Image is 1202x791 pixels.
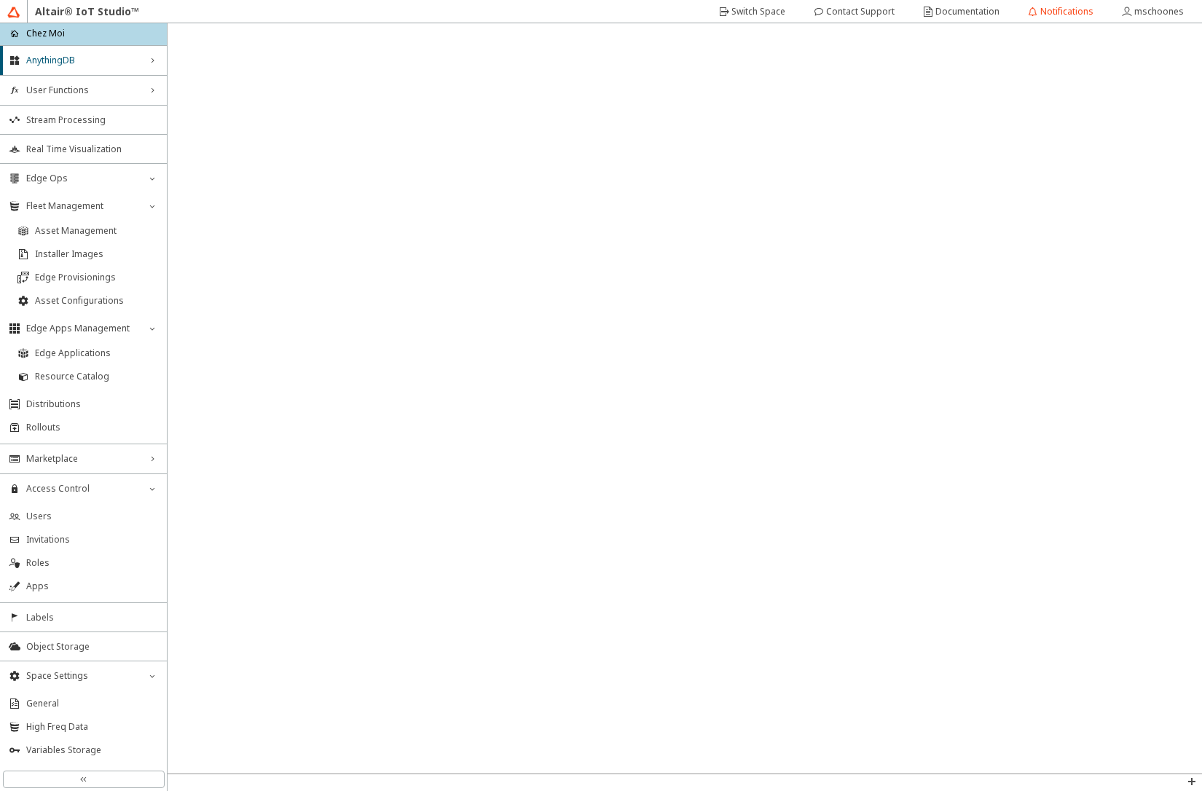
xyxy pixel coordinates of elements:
span: Space Settings [26,670,141,682]
span: General [26,698,158,709]
span: AnythingDB [26,55,141,66]
span: Fleet Management [26,200,141,212]
span: Edge Apps Management [26,323,141,334]
span: Apps [26,581,158,592]
span: Edge Provisionings [35,272,158,283]
span: Distributions [26,398,158,410]
span: Variables Storage [26,744,158,756]
span: Rollouts [26,422,158,433]
span: Stream Processing [26,114,158,126]
span: Installer Images [35,248,158,260]
span: Marketplace [26,453,141,465]
span: Labels [26,612,158,623]
span: Resource Catalog [35,371,158,382]
span: Real Time Visualization [26,143,158,155]
span: Users [26,511,158,522]
span: Asset Management [35,225,158,237]
span: Roles [26,557,158,569]
span: User Functions [26,84,141,96]
span: Edge Applications [35,347,158,359]
span: Invitations [26,534,158,546]
span: Access Control [26,483,141,495]
span: Asset Configurations [35,295,158,307]
p: Chez Moi [26,27,65,40]
span: Object Storage [26,641,158,653]
span: Edge Ops [26,173,141,184]
span: High Freq Data [26,721,158,733]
